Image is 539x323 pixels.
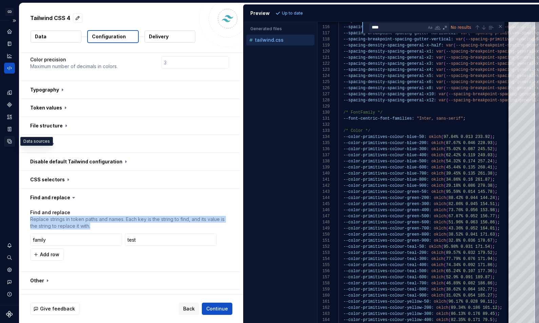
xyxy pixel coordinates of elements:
[443,80,446,84] span: (
[343,196,431,200] span: --color-primitives-colour-green-200:
[434,238,446,243] span: oklch
[463,116,465,121] span: ;
[145,31,195,43] button: Delivery
[4,252,15,263] button: Search ⌘K
[317,55,330,61] div: 121
[436,74,444,78] span: var
[317,91,330,97] div: 127
[495,208,497,213] span: )
[317,116,330,122] div: 131
[317,61,330,67] div: 122
[317,158,330,164] div: 138
[4,240,15,251] button: Notifications
[343,67,434,72] span: --spacing-density-spacing-general-x4:
[446,92,448,97] span: (
[492,153,495,158] span: )
[443,165,446,170] span: (
[495,153,497,158] span: ;
[4,63,15,74] div: Code automation
[317,195,330,201] div: 144
[480,232,495,237] span: 171.63
[443,49,446,54] span: (
[317,24,330,30] div: 116
[436,61,444,66] span: var
[443,171,446,176] span: (
[4,87,15,98] a: Design tokens
[317,42,330,48] div: 119
[343,232,431,237] span: --color-primitives-colour-green-800:
[6,311,13,318] svg: Supernova Logo
[492,135,495,139] span: ;
[480,208,495,213] span: 153.98
[4,99,15,110] div: Components
[317,79,330,85] div: 125
[492,159,495,164] span: )
[5,8,14,16] div: CD
[343,165,429,170] span: --color-primitives-colour-blue-600:
[436,67,444,72] span: var
[149,33,169,40] p: Delivery
[446,153,461,158] span: 62.42%
[461,31,468,36] span: var
[436,80,444,84] span: var
[463,171,475,176] span: 0.135
[317,128,330,134] div: 133
[495,183,497,188] span: ;
[492,238,495,243] span: )
[436,86,444,90] span: var
[448,226,463,231] span: 43.36%
[446,141,461,145] span: 87.67%
[446,171,461,176] span: 39.45%
[317,30,330,36] div: 117
[431,159,443,164] span: oklch
[317,140,330,146] div: 135
[480,226,495,231] span: 164.01
[343,128,370,133] span: /* Color */
[446,196,448,200] span: (
[4,38,15,49] a: Documentation
[417,116,463,121] span: "Inter, sans-serif"
[343,177,429,182] span: --color-primitives-colour-blue-800:
[492,165,495,170] span: )
[492,183,495,188] span: )
[40,305,75,312] span: Give feedback
[478,238,492,243] span: 178.67
[446,238,448,243] span: (
[463,183,475,188] span: 0.086
[343,153,429,158] span: --color-primitives-colour-blue-400:
[456,37,463,42] span: var
[448,214,463,219] span: 67.87%
[490,177,492,182] span: )
[343,98,436,103] span: --spacing-density-spacing-general-x12:
[431,177,443,182] span: oklch
[4,51,15,61] a: Analytics
[343,31,458,36] span: --spacing-breakpoint-spacing-gutter-horizontal:
[443,141,446,145] span: (
[446,220,448,225] span: (
[480,220,495,225] span: 156.86
[443,74,446,78] span: (
[317,152,330,158] div: 137
[317,73,330,79] div: 124
[317,213,330,219] div: 147
[434,208,446,213] span: oklch
[443,177,446,182] span: (
[317,146,330,152] div: 136
[343,92,436,97] span: --spacing-density-spacing-general-x10:
[4,277,15,287] div: Contact support
[481,25,486,30] div: Next Match (Enter)
[431,183,443,188] span: oklch
[443,159,446,164] span: (
[465,214,478,219] span: 0.052
[463,147,475,152] span: 0.087
[35,33,46,40] p: Data
[4,112,15,122] div: Assets
[431,165,443,170] span: oklch
[343,135,426,139] span: --color-primitives-colour-blue-50:
[317,189,330,195] div: 143
[446,226,448,231] span: (
[446,177,461,182] span: 34.86%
